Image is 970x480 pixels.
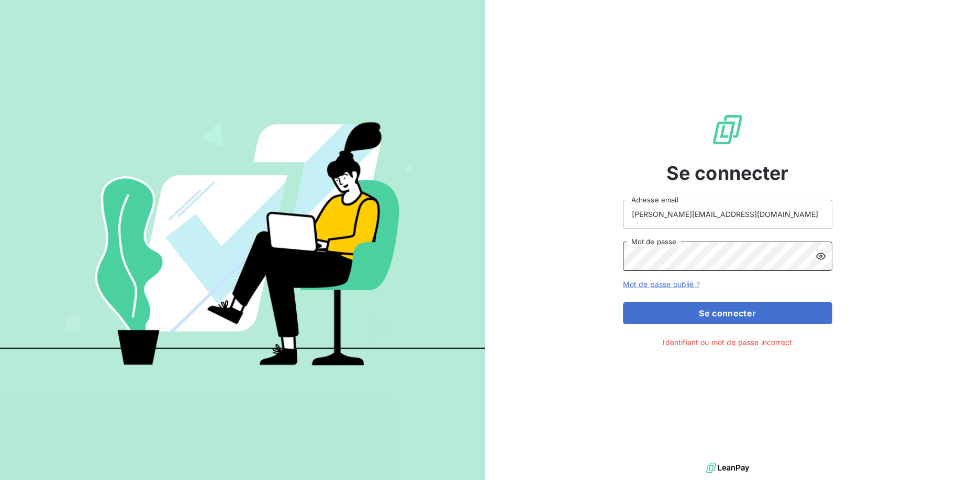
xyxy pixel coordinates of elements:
[706,460,749,476] img: logo
[623,280,700,289] a: Mot de passe oublié ?
[711,113,744,146] img: Logo LeanPay
[666,159,789,187] span: Se connecter
[623,302,832,324] button: Se connecter
[623,200,832,229] input: placeholder
[663,337,792,348] span: Identifiant ou mot de passe incorrect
